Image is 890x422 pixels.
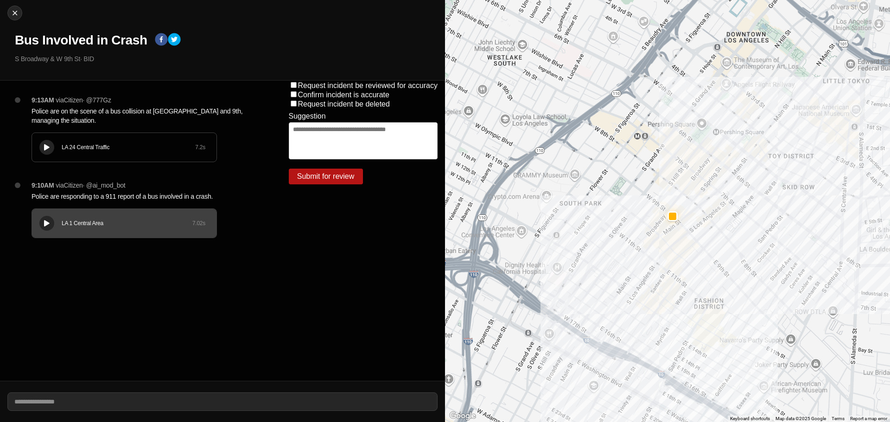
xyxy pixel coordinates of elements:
a: Report a map error [850,416,887,421]
label: Request incident be deleted [298,100,390,108]
button: cancel [7,6,22,20]
span: Map data ©2025 Google [776,416,826,421]
p: via Citizen · @ 777Gz [56,95,111,105]
div: 7.2 s [195,144,205,151]
div: LA 1 Central Area [62,220,192,227]
button: Submit for review [289,169,363,184]
p: via Citizen · @ ai_mod_bot [56,181,125,190]
label: Confirm incident is accurate [298,91,389,99]
div: 7.02 s [192,220,205,227]
p: Police are responding to a 911 report of a bus involved in a crash. [32,192,252,201]
a: Open this area in Google Maps (opens a new window) [447,410,478,422]
p: 9:10AM [32,181,54,190]
p: 9:13AM [32,95,54,105]
button: twitter [168,33,181,48]
h1: Bus Involved in Crash [15,32,147,49]
img: cancel [10,8,19,18]
p: Police are on the scene of a bus collision at [GEOGRAPHIC_DATA] and 9th, managing the situation. [32,107,252,125]
p: S Broadway & W 9th St · BID [15,54,438,63]
a: Terms (opens in new tab) [832,416,845,421]
img: Google [447,410,478,422]
label: Suggestion [289,112,326,120]
label: Request incident be reviewed for accuracy [298,82,438,89]
button: Keyboard shortcuts [730,416,770,422]
button: facebook [155,33,168,48]
div: LA 24 Central Traffic [62,144,195,151]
